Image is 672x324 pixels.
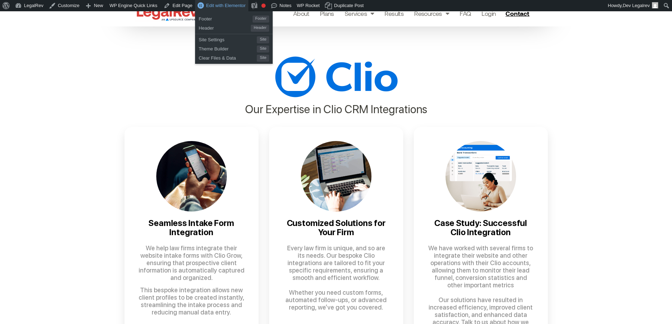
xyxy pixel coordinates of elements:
span: Edit with Elementor [206,3,246,8]
a: FAQ [460,8,471,18]
span: Footer [253,16,270,23]
a: HeaderHeader [195,23,273,32]
p: We help law firms integrate their website intake forms with Clio Grow, ensuring that prospective ... [139,244,244,281]
a: Plans [320,8,334,18]
a: Site SettingsSite [195,34,273,43]
span: Header [199,23,251,32]
p: Our Expertise in Clio CRM Integrations [125,104,548,115]
nav: Menu [293,8,496,18]
a: Results [385,8,404,18]
span: Dev Legalrev [623,3,650,8]
a: About [293,8,309,18]
span: Contact [505,10,529,17]
a: Services [345,8,374,18]
span: Site [257,36,269,43]
p: Every law firm is unique, and so are its needs. Our bespoke Clio integrations are tailored to fit... [283,244,389,311]
a: Theme BuilderSite [195,43,273,53]
span: Clear Files & Data [199,53,257,62]
span: Site [257,55,269,62]
h3: Seamless Intake Form Integration [139,219,244,237]
div: Focus keyphrase not set [261,4,266,8]
p: This bespoke integration allows new client profiles to be created instantly, streamlining the int... [139,286,244,316]
a: Login [482,8,496,18]
h3: Customized Solutions for Your Firm [283,219,389,237]
span: Header [251,25,269,32]
h3: Case Study: Successful Clio Integration [428,219,534,237]
span: Site Settings [199,34,257,43]
a: Resources [414,8,449,18]
a: Clear Files & DataSite [195,53,273,62]
span: Theme Builder [199,43,257,53]
span: Site [257,45,269,53]
a: FooterFooter [195,13,273,23]
span: Footer [199,13,252,23]
a: Contact [503,8,534,19]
